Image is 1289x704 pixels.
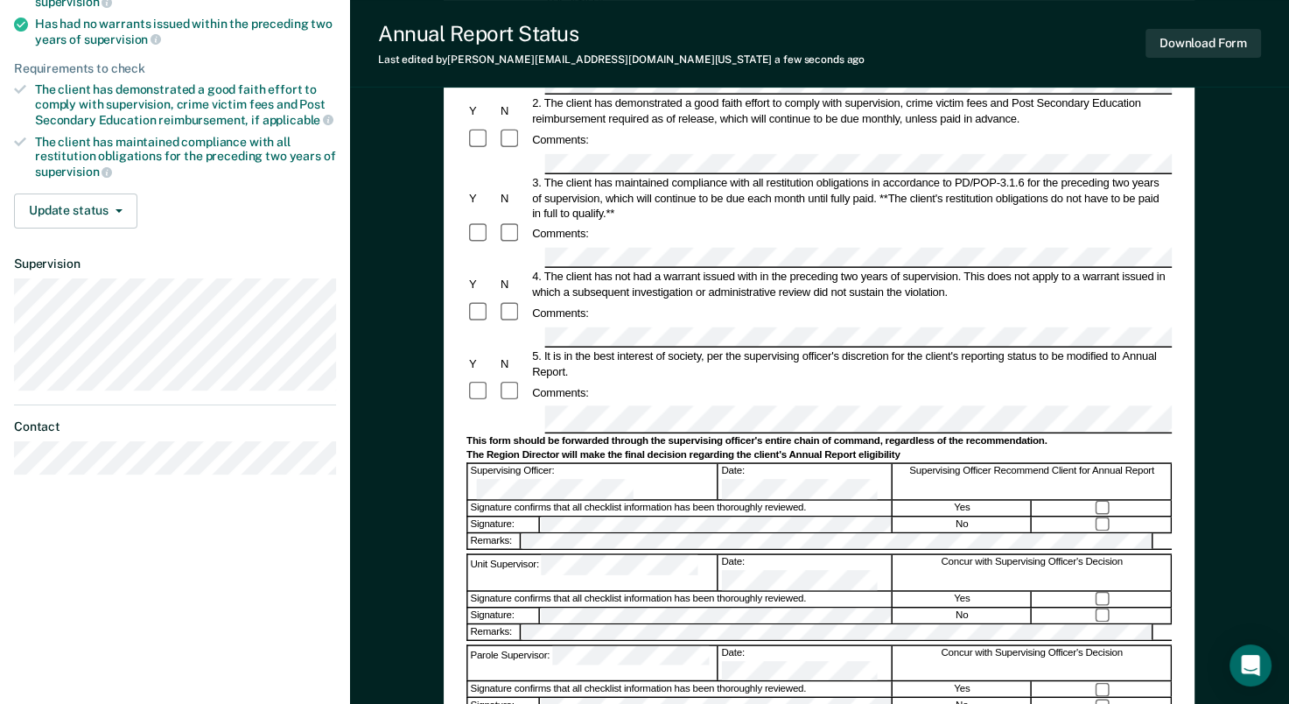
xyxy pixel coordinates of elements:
div: Remarks: [468,624,522,640]
button: Update status [14,194,137,229]
div: Date: [719,464,893,498]
div: N [498,278,529,292]
div: Y [466,103,498,118]
div: The client has demonstrated a good faith effort to comply with supervision, crime victim fees and... [35,82,336,127]
div: No [893,517,1032,532]
span: supervision [84,32,161,46]
div: Yes [893,682,1032,697]
div: N [498,356,529,371]
div: Signature: [468,517,540,532]
button: Download Form [1145,29,1261,58]
div: Annual Report Status [378,21,865,46]
div: Y [466,278,498,292]
div: The client has maintained compliance with all restitution obligations for the preceding two years of [35,135,336,180]
div: Last edited by [PERSON_NAME][EMAIL_ADDRESS][DOMAIN_NAME][US_STATE] [378,53,865,66]
div: Comments: [530,132,592,147]
dt: Supervision [14,257,336,271]
div: Comments: [530,227,592,242]
div: Y [466,190,498,205]
div: Yes [893,591,1032,606]
div: Signature confirms that all checklist information has been thoroughly reviewed. [468,682,893,697]
div: Comments: [530,385,592,400]
div: Concur with Supervising Officer's Decision [893,555,1172,589]
div: Signature: [468,608,540,623]
div: Has had no warrants issued within the preceding two years of [35,17,336,46]
div: Parole Supervisor: [468,646,718,680]
div: 3. The client has maintained compliance with all restitution obligations in accordance to PD/POP-... [530,175,1173,221]
div: Open Intercom Messenger [1229,644,1271,686]
div: Date: [719,646,893,680]
div: N [498,103,529,118]
div: Signature confirms that all checklist information has been thoroughly reviewed. [468,500,893,515]
div: 2. The client has demonstrated a good faith effort to comply with supervision, crime victim fees ... [530,96,1173,127]
div: Requirements to check [14,61,336,76]
span: supervision [35,165,112,179]
div: Remarks: [468,533,522,549]
div: Date: [719,555,893,589]
div: The Region Director will make the final decision regarding the client's Annual Report eligibility [466,448,1172,461]
span: applicable [263,113,333,127]
div: 4. The client has not had a warrant issued with in the preceding two years of supervision. This d... [530,270,1173,300]
div: Comments: [530,306,592,320]
div: Signature confirms that all checklist information has been thoroughly reviewed. [468,591,893,606]
div: N [498,190,529,205]
div: This form should be forwarded through the supervising officer's entire chain of command, regardle... [466,434,1172,447]
div: Supervising Officer Recommend Client for Annual Report [893,464,1172,498]
div: Concur with Supervising Officer's Decision [893,646,1172,680]
div: 5. It is in the best interest of society, per the supervising officer's discretion for the client... [530,348,1173,379]
div: Y [466,356,498,371]
span: a few seconds ago [774,53,865,66]
div: Unit Supervisor: [468,555,718,589]
div: Supervising Officer: [468,464,718,498]
dt: Contact [14,419,336,434]
div: Yes [893,500,1032,515]
div: No [893,608,1032,623]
